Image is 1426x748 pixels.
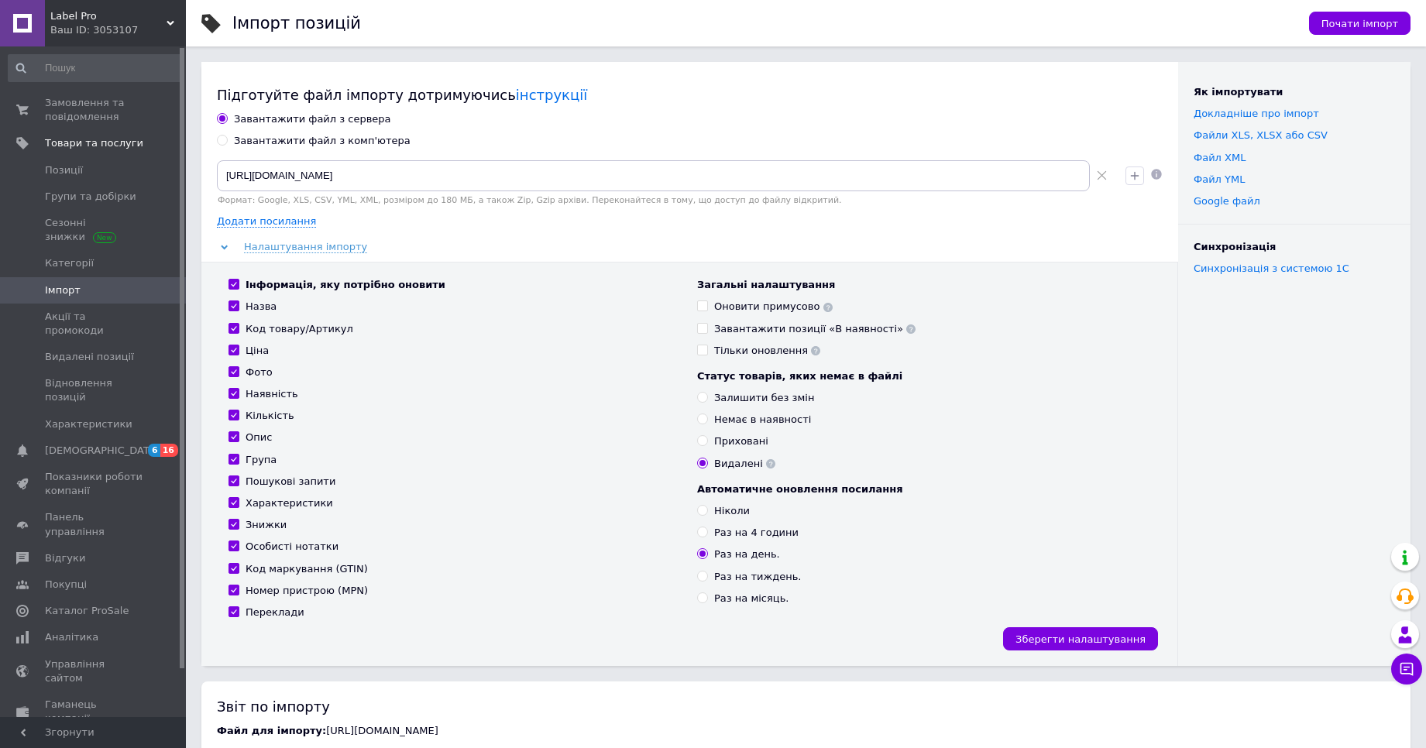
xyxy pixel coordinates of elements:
div: Підготуйте файл імпорту дотримуючись [217,85,1163,105]
div: Номер пристрою (MPN) [246,584,368,598]
span: Почати імпорт [1321,18,1398,29]
div: Особисті нотатки [246,540,338,554]
div: Раз на 4 години [714,526,799,540]
span: 16 [160,444,178,457]
span: Групи та добірки [45,190,136,204]
div: Кількість [246,409,294,423]
span: 6 [148,444,160,457]
div: Ціна [246,344,269,358]
a: Google файл [1194,195,1260,207]
span: [URL][DOMAIN_NAME] [326,725,438,736]
div: Група [246,453,277,467]
div: Назва [246,300,277,314]
div: Звіт по імпорту [217,697,1395,716]
span: Файл для імпорту: [217,725,326,736]
div: Раз на тиждень. [714,570,801,584]
a: Файл YML [1194,173,1245,185]
div: Переклади [246,606,304,619]
a: Синхронізація з системою 1С [1194,262,1349,274]
div: Синхронізація [1194,240,1395,254]
span: Сезонні знижки [45,216,143,244]
div: Інформація, яку потрібно оновити [246,278,445,292]
div: Як імпортувати [1194,85,1395,99]
div: Завантажити файл з комп'ютера [234,134,411,148]
span: Налаштування імпорту [244,241,367,253]
span: Покупці [45,578,87,592]
div: Код маркування (GTIN) [246,562,368,576]
span: Панель управління [45,510,143,538]
span: Каталог ProSale [45,604,129,618]
div: Тільки оновлення [714,344,820,358]
div: Оновити примусово [714,300,833,314]
span: Характеристики [45,417,132,431]
span: [DEMOGRAPHIC_DATA] [45,444,160,458]
span: Видалені позиції [45,350,134,364]
div: Пошукові запити [246,475,335,489]
a: інструкції [516,87,587,103]
div: Код товару/Артикул [246,322,353,336]
button: Чат з покупцем [1391,654,1422,685]
a: Докладніше про імпорт [1194,108,1319,119]
span: Показники роботи компанії [45,470,143,498]
div: Раз на день. [714,547,780,561]
div: Завантажити позиції «В наявності» [714,322,916,336]
h1: Імпорт позицій [232,14,361,33]
span: Імпорт [45,283,81,297]
span: Додати посилання [217,215,316,228]
span: Label Pro [50,9,167,23]
span: Відновлення позицій [45,376,143,404]
span: Категорії [45,256,94,270]
span: Відгуки [45,551,85,565]
span: Зберегти налаштування [1015,633,1146,645]
span: Гаманець компанії [45,698,143,726]
a: Файли ХLS, XLSX або CSV [1194,129,1328,141]
div: Наявність [246,387,298,401]
div: Знижки [246,518,287,532]
span: Управління сайтом [45,657,143,685]
div: Видалені [714,457,775,471]
div: Загальні налаштування [697,278,1150,292]
div: Статус товарів, яких немає в файлі [697,369,1150,383]
button: Зберегти налаштування [1003,627,1158,650]
div: Автоматичне оновлення посилання [697,482,1150,496]
div: Фото [246,365,273,379]
span: Аналітика [45,630,98,644]
span: Позиції [45,163,83,177]
div: Характеристики [246,496,333,510]
div: Немає в наявності [714,413,811,427]
div: Залишити без змін [714,391,814,405]
div: Опис [246,431,272,444]
div: Ваш ID: 3053107 [50,23,186,37]
span: Замовлення та повідомлення [45,96,143,124]
button: Почати імпорт [1309,12,1411,35]
input: Вкажіть посилання [217,160,1090,191]
span: Товари та послуги [45,136,143,150]
div: Приховані [714,434,768,448]
div: Ніколи [714,504,750,518]
div: Завантажити файл з сервера [234,112,391,126]
span: Акції та промокоди [45,310,143,338]
div: Формат: Google, XLS, CSV, YML, XML, розміром до 180 МБ, а також Zip, Gzip архіви. Переконайтеся в... [217,195,1113,205]
a: Файл XML [1194,152,1246,163]
input: Пошук [8,54,183,82]
div: Раз на місяць. [714,592,789,606]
